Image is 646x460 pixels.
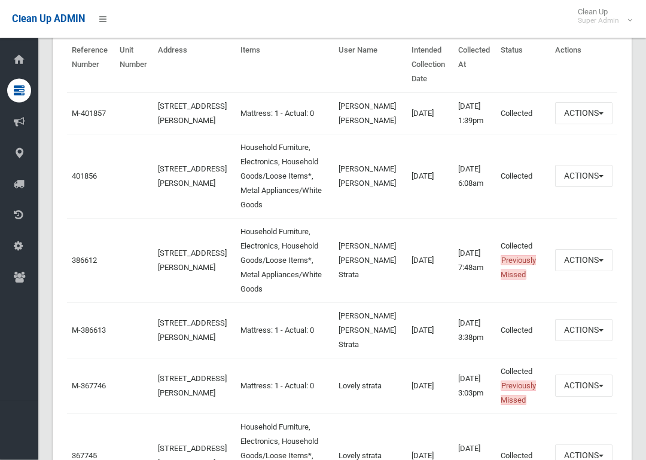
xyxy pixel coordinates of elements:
[334,219,407,303] td: [PERSON_NAME] [PERSON_NAME] Strata
[236,38,334,93] th: Items
[334,358,407,414] td: Lovely strata
[496,93,550,135] td: Collected
[236,219,334,303] td: Household Furniture, Electronics, Household Goods/Loose Items*, Metal Appliances/White Goods
[158,102,227,125] a: [STREET_ADDRESS][PERSON_NAME]
[572,7,631,25] span: Clean Up
[407,219,453,303] td: [DATE]
[407,134,453,219] td: [DATE]
[555,250,613,272] button: Actions
[158,319,227,342] a: [STREET_ADDRESS][PERSON_NAME]
[236,358,334,414] td: Mattress: 1 - Actual: 0
[453,219,496,303] td: [DATE] 7:48am
[501,381,536,406] span: Previously Missed
[496,134,550,219] td: Collected
[496,219,550,303] td: Collected
[236,134,334,219] td: Household Furniture, Electronics, Household Goods/Loose Items*, Metal Appliances/White Goods
[578,16,619,25] small: Super Admin
[496,38,550,93] th: Status
[236,93,334,135] td: Mattress: 1 - Actual: 0
[453,38,496,93] th: Collected At
[407,93,453,135] td: [DATE]
[334,38,407,93] th: User Name
[555,375,613,397] button: Actions
[115,38,153,93] th: Unit Number
[72,109,106,118] a: M-401857
[158,249,227,272] a: [STREET_ADDRESS][PERSON_NAME]
[453,303,496,358] td: [DATE] 3:38pm
[550,38,617,93] th: Actions
[496,358,550,414] td: Collected
[334,303,407,358] td: [PERSON_NAME] [PERSON_NAME] Strata
[407,38,453,93] th: Intended Collection Date
[236,303,334,358] td: Mattress: 1 - Actual: 0
[407,358,453,414] td: [DATE]
[158,165,227,188] a: [STREET_ADDRESS][PERSON_NAME]
[72,326,106,335] a: M-386613
[67,38,115,93] th: Reference Number
[453,134,496,219] td: [DATE] 6:08am
[555,165,613,188] button: Actions
[334,134,407,219] td: [PERSON_NAME] [PERSON_NAME]
[555,103,613,125] button: Actions
[334,93,407,135] td: [PERSON_NAME] [PERSON_NAME]
[153,38,236,93] th: Address
[453,93,496,135] td: [DATE] 1:39pm
[496,303,550,358] td: Collected
[407,303,453,358] td: [DATE]
[72,382,106,391] a: M-367746
[72,256,97,265] a: 386612
[453,358,496,414] td: [DATE] 3:03pm
[158,375,227,398] a: [STREET_ADDRESS][PERSON_NAME]
[12,13,85,24] span: Clean Up ADMIN
[555,320,613,342] button: Actions
[501,256,536,280] span: Previously Missed
[72,172,97,181] a: 401856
